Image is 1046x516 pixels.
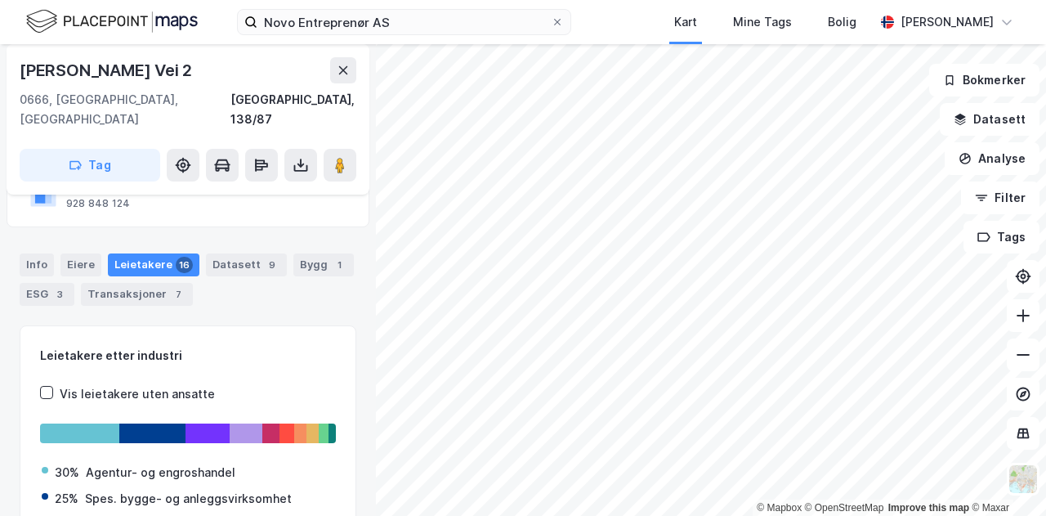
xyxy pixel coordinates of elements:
a: OpenStreetMap [805,502,884,514]
div: 1 [331,257,347,273]
div: 3 [51,286,68,303]
div: Kart [674,12,697,32]
div: Transaksjoner [81,283,193,306]
button: Analyse [945,142,1039,175]
div: ESG [20,283,74,306]
input: Søk på adresse, matrikkel, gårdeiere, leietakere eller personer [257,10,551,34]
div: Info [20,254,54,276]
div: Bygg [293,254,354,276]
div: [PERSON_NAME] [901,12,994,32]
div: 7 [170,286,186,303]
div: [PERSON_NAME] Vei 2 [20,57,195,83]
button: Bokmerker [929,64,1039,96]
div: 928 848 124 [66,197,130,210]
button: Tag [20,149,160,182]
div: Agentur- og engroshandel [86,463,235,482]
img: logo.f888ab2527a4732fd821a326f86c7f29.svg [26,7,198,36]
iframe: Chat Widget [964,437,1046,516]
div: [GEOGRAPHIC_DATA], 138/87 [230,90,356,129]
button: Filter [961,182,1039,214]
div: 16 [176,257,193,273]
div: Bolig [828,12,856,32]
div: Spes. bygge- og anleggsvirksomhet [85,489,292,509]
div: Leietakere [108,254,199,276]
div: 25% [55,489,78,509]
button: Datasett [940,103,1039,136]
a: Mapbox [757,502,802,514]
button: Tags [963,221,1039,254]
div: Leietakere etter industri [40,346,336,366]
div: 0666, [GEOGRAPHIC_DATA], [GEOGRAPHIC_DATA] [20,90,230,129]
a: Improve this map [888,502,969,514]
div: Mine Tags [733,12,792,32]
div: 9 [264,257,280,273]
div: Vis leietakere uten ansatte [60,384,215,404]
div: Datasett [206,254,287,276]
div: 30% [55,463,79,482]
div: Eiere [60,254,101,276]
